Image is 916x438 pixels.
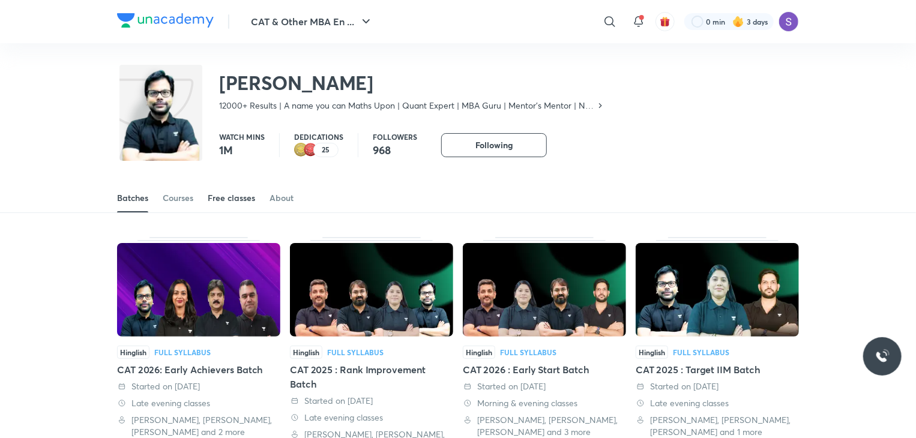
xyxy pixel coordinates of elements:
[219,100,595,112] p: 12000+ Results | A name you can Maths Upon | Quant Expert | MBA Guru | Mentor's Mentor | Not a Ju...
[463,346,495,359] span: Hinglish
[294,133,343,140] p: Dedications
[660,16,670,27] img: avatar
[463,414,626,438] div: Amiya Kumar, Deepika Awasthi, Ravi Kumar and 3 more
[117,380,280,392] div: Started on 13 Aug 2025
[463,380,626,392] div: Started on 30 Jun 2025
[373,143,417,157] p: 968
[441,133,547,157] button: Following
[270,192,294,204] div: About
[655,12,675,31] button: avatar
[219,143,265,157] p: 1M
[117,362,280,377] div: CAT 2026: Early Achievers Batch
[117,184,148,212] a: Batches
[673,349,729,356] div: Full Syllabus
[208,184,255,212] a: Free classes
[327,349,384,356] div: Full Syllabus
[117,13,214,28] img: Company Logo
[290,362,453,391] div: CAT 2025 : Rank Improvement Batch
[373,133,417,140] p: Followers
[500,349,556,356] div: Full Syllabus
[117,13,214,31] a: Company Logo
[154,349,211,356] div: Full Syllabus
[732,16,744,28] img: streak
[463,362,626,377] div: CAT 2026 : Early Start Batch
[219,133,265,140] p: Watch mins
[636,414,799,438] div: Amiya Kumar, Deepika Awasthi, Ravi Kumar and 1 more
[119,67,202,186] img: class
[322,146,330,154] p: 25
[636,346,668,359] span: Hinglish
[290,395,453,407] div: Started on 13 Jul 2025
[636,397,799,409] div: Late evening classes
[304,143,318,157] img: educator badge1
[463,397,626,409] div: Morning & evening classes
[290,346,322,359] span: Hinglish
[163,192,193,204] div: Courses
[463,243,626,337] img: Thumbnail
[875,349,890,364] img: ttu
[117,192,148,204] div: Batches
[244,10,381,34] button: CAT & Other MBA En ...
[779,11,799,32] img: Sapara Premji
[117,243,280,337] img: Thumbnail
[290,412,453,424] div: Late evening classes
[294,143,309,157] img: educator badge2
[208,192,255,204] div: Free classes
[117,397,280,409] div: Late evening classes
[290,243,453,337] img: Thumbnail
[636,380,799,392] div: Started on 8 May 2025
[219,71,605,95] h2: [PERSON_NAME]
[636,362,799,377] div: CAT 2025 : Target IIM Batch
[163,184,193,212] a: Courses
[117,346,149,359] span: Hinglish
[270,184,294,212] a: About
[117,414,280,438] div: Lokesh Agarwal, Amiya Kumar, Amit Deepak Rohra and 2 more
[475,139,513,151] span: Following
[636,243,799,337] img: Thumbnail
